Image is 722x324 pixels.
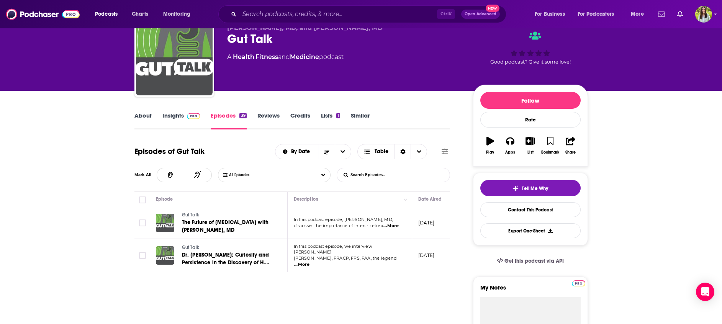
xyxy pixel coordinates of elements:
span: Podcasts [95,9,118,20]
a: Show notifications dropdown [655,8,668,21]
img: Gut Talk [136,19,213,95]
span: ...More [383,223,399,229]
button: Column Actions [401,195,410,204]
span: ...More [294,262,309,268]
button: Apps [500,132,520,159]
label: My Notes [480,284,581,297]
div: Share [565,150,576,155]
div: Search podcasts, credits, & more... [226,5,514,23]
span: , [254,53,255,61]
span: Tell Me Why [522,185,548,191]
a: Gut Talk [182,244,274,251]
a: Medicine [290,53,319,61]
p: [DATE] [418,219,435,226]
a: Similar [351,112,370,129]
span: Toggle select row [139,219,146,226]
button: open menu [573,8,625,20]
button: open menu [529,8,575,20]
img: Podchaser - Follow, Share and Rate Podcasts [6,7,80,21]
button: List [520,132,540,159]
h2: Choose List sort [275,144,351,159]
button: tell me why sparkleTell Me Why [480,180,581,196]
span: By Date [291,149,313,154]
div: Date Aired [418,195,442,204]
span: Get this podcast via API [504,258,564,264]
div: List [527,150,534,155]
a: Episodes39 [211,112,246,129]
a: InsightsPodchaser Pro [162,112,200,129]
span: Gut Talk [182,245,199,250]
div: Rate [480,112,581,128]
div: Open Intercom Messenger [696,283,714,301]
span: For Podcasters [578,9,614,20]
button: open menu [275,149,319,154]
a: Pro website [572,279,585,286]
a: Credits [290,112,310,129]
span: Table [375,149,388,154]
a: Reviews [257,112,280,129]
span: All Episodes [229,173,265,177]
div: A podcast [227,52,344,62]
span: Ctrl K [437,9,455,19]
span: Charts [132,9,148,20]
a: Health [233,53,254,61]
div: Description [294,195,318,204]
button: open menu [335,144,351,159]
span: The Future of [MEDICAL_DATA] with [PERSON_NAME], MD [182,219,269,233]
input: Search podcasts, credits, & more... [239,8,437,20]
button: Show profile menu [695,6,712,23]
button: Share [560,132,580,159]
button: Export One-Sheet [480,223,581,238]
span: and [278,53,290,61]
img: Podchaser Pro [187,113,200,119]
img: Podchaser Pro [572,280,585,286]
button: Open AdvancedNew [461,10,500,19]
div: Sort Direction [395,144,411,159]
span: Monitoring [163,9,190,20]
span: Gut Talk [182,212,199,218]
span: More [631,9,644,20]
button: open menu [158,8,200,20]
a: Show notifications dropdown [674,8,686,21]
a: Charts [127,8,153,20]
button: Sort Direction [319,144,335,159]
div: Episode [156,195,173,204]
h1: Episodes of Gut Talk [134,147,205,156]
button: Follow [480,92,581,109]
a: Fitness [255,53,278,61]
div: Good podcast? Give it some love! [473,24,588,72]
span: In this podcast episode, we interview [PERSON_NAME] [294,244,372,255]
span: New [486,5,499,12]
h2: Choose View [357,144,427,159]
span: discusses the importance of intent-to-trea [294,223,383,228]
button: Play [480,132,500,159]
span: Good podcast? Give it some love! [490,59,571,65]
div: 39 [239,113,246,118]
span: In this podcast episode, [PERSON_NAME], MD, [294,217,393,222]
p: [DATE] [418,252,435,259]
a: The Future of [MEDICAL_DATA] with [PERSON_NAME], MD [182,219,274,234]
img: tell me why sparkle [512,185,519,191]
div: Mark All [134,173,157,177]
div: Play [486,150,494,155]
span: Logged in as meaghanyoungblood [695,6,712,23]
img: User Profile [695,6,712,23]
a: Contact This Podcast [480,202,581,217]
a: Lists1 [321,112,340,129]
span: [PERSON_NAME], FRACP, FRS, FAA, the legend [294,255,396,261]
button: open menu [625,8,653,20]
a: Gut Talk [182,212,274,219]
span: For Business [535,9,565,20]
span: Dr. [PERSON_NAME]: Curiosity and Persistence in the Discovery of H. pylori [182,252,270,273]
button: Choose List Listened [218,168,331,182]
a: About [134,112,152,129]
span: Open Advanced [465,12,496,16]
button: Bookmark [540,132,560,159]
a: Get this podcast via API [491,252,570,270]
a: Dr. [PERSON_NAME]: Curiosity and Persistence in the Discovery of H. pylori [182,251,274,267]
span: Toggle select row [139,252,146,259]
div: Apps [505,150,515,155]
div: 1 [336,113,340,118]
